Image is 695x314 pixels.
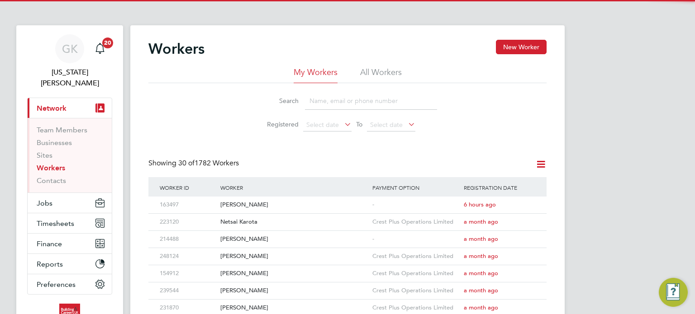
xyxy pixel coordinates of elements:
a: 154912[PERSON_NAME]Crest Plus Operations Limiteda month ago [157,265,538,272]
span: Select date [370,121,403,129]
span: Jobs [37,199,52,207]
div: Worker [218,177,370,198]
span: 6 hours ago [464,201,496,208]
a: Team Members [37,126,87,134]
button: Finance [28,234,112,253]
a: Contacts [37,176,66,185]
span: Select date [306,121,339,129]
div: [PERSON_NAME] [218,231,370,248]
div: Crest Plus Operations Limited [370,282,462,299]
div: - [370,197,462,213]
div: Crest Plus Operations Limited [370,265,462,282]
div: [PERSON_NAME] [218,282,370,299]
div: 223120 [157,214,218,230]
a: GK[US_STATE][PERSON_NAME] [27,34,112,89]
div: 163497 [157,197,218,213]
div: 239544 [157,282,218,299]
div: Crest Plus Operations Limited [370,248,462,265]
button: New Worker [496,40,547,54]
a: 163497[PERSON_NAME]-6 hours ago [157,196,538,204]
a: Workers [37,164,65,172]
label: Search [258,97,299,105]
span: Preferences [37,280,76,289]
div: Registration Date [462,177,538,198]
a: 231870[PERSON_NAME]Crest Plus Operations Limiteda month ago [157,299,538,307]
span: 30 of [178,159,195,168]
span: Network [37,104,67,112]
a: 239544[PERSON_NAME]Crest Plus Operations Limiteda month ago [157,282,538,290]
span: To [353,118,365,130]
div: [PERSON_NAME] [218,248,370,265]
a: Sites [37,151,52,159]
a: 214488[PERSON_NAME]-a month ago [157,230,538,238]
button: Network [28,98,112,118]
span: GK [62,43,78,55]
div: Worker ID [157,177,218,198]
span: Reports [37,260,63,268]
a: 223120Netsai KarotaCrest Plus Operations Limiteda month ago [157,213,538,221]
div: 154912 [157,265,218,282]
button: Engage Resource Center [659,278,688,307]
div: - [370,231,462,248]
a: 248124[PERSON_NAME]Crest Plus Operations Limiteda month ago [157,248,538,255]
span: a month ago [464,304,498,311]
span: 1782 Workers [178,159,239,168]
div: [PERSON_NAME] [218,197,370,213]
span: a month ago [464,235,498,243]
span: Georgia King [27,67,112,89]
div: [PERSON_NAME] [218,265,370,282]
span: Timesheets [37,219,74,228]
span: a month ago [464,252,498,260]
li: My Workers [294,67,338,83]
span: a month ago [464,286,498,294]
a: 20 [91,34,109,63]
button: Jobs [28,193,112,213]
div: 214488 [157,231,218,248]
span: a month ago [464,218,498,225]
a: Businesses [37,138,72,147]
div: Network [28,118,112,192]
label: Registered [258,120,299,128]
div: 248124 [157,248,218,265]
li: All Workers [360,67,402,83]
button: Preferences [28,274,112,294]
div: Crest Plus Operations Limited [370,214,462,230]
input: Name, email or phone number [305,92,437,110]
button: Reports [28,254,112,274]
div: Netsai Karota [218,214,370,230]
span: a month ago [464,269,498,277]
div: Showing [148,159,241,168]
span: 20 [102,37,113,48]
h2: Workers [148,40,205,58]
div: Payment Option [370,177,462,198]
span: Finance [37,239,62,248]
button: Timesheets [28,213,112,233]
